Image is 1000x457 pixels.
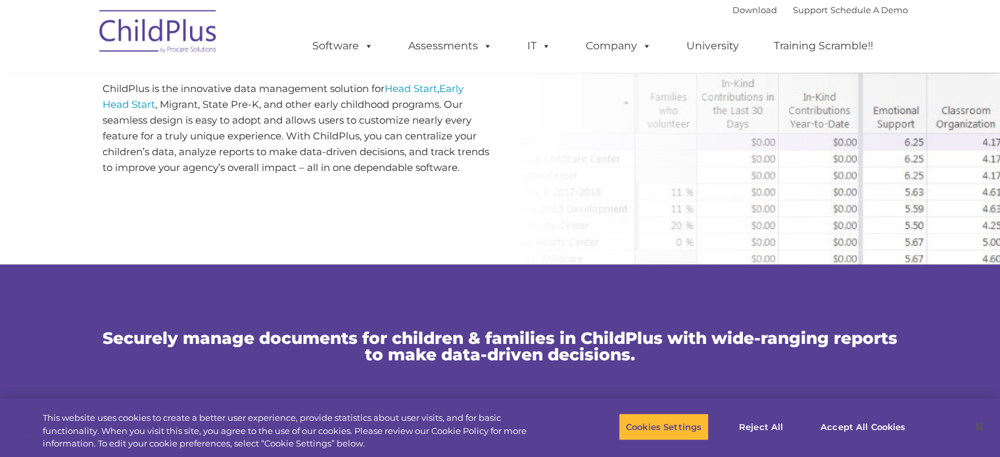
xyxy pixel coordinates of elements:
a: Assessments [395,33,506,59]
a: Head Start [385,82,437,95]
button: Reject All [720,413,802,441]
button: Cookies Settings [619,413,709,441]
a: IT [514,33,564,59]
a: Early Head Start [103,82,464,110]
a: Download [732,5,777,15]
button: Close [964,412,993,441]
a: Schedule A Demo [830,5,908,15]
div: This website uses cookies to create a better user experience, provide statistics about user visit... [43,412,550,450]
span: Securely manage documents for children & families in ChildPlus with wide-ranging reports to make ... [103,328,897,364]
a: Software [299,33,387,59]
a: Support [793,5,828,15]
a: Company [573,33,665,59]
font: | [732,5,908,15]
p: ChildPlus is the innovative data management solution for , , Migrant, State Pre-K, and other earl... [103,81,490,176]
a: University [673,33,752,59]
button: Accept All Cookies [813,413,913,441]
img: ChildPlus by Procare Solutions [93,1,224,66]
a: Training Scramble!! [761,33,886,59]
